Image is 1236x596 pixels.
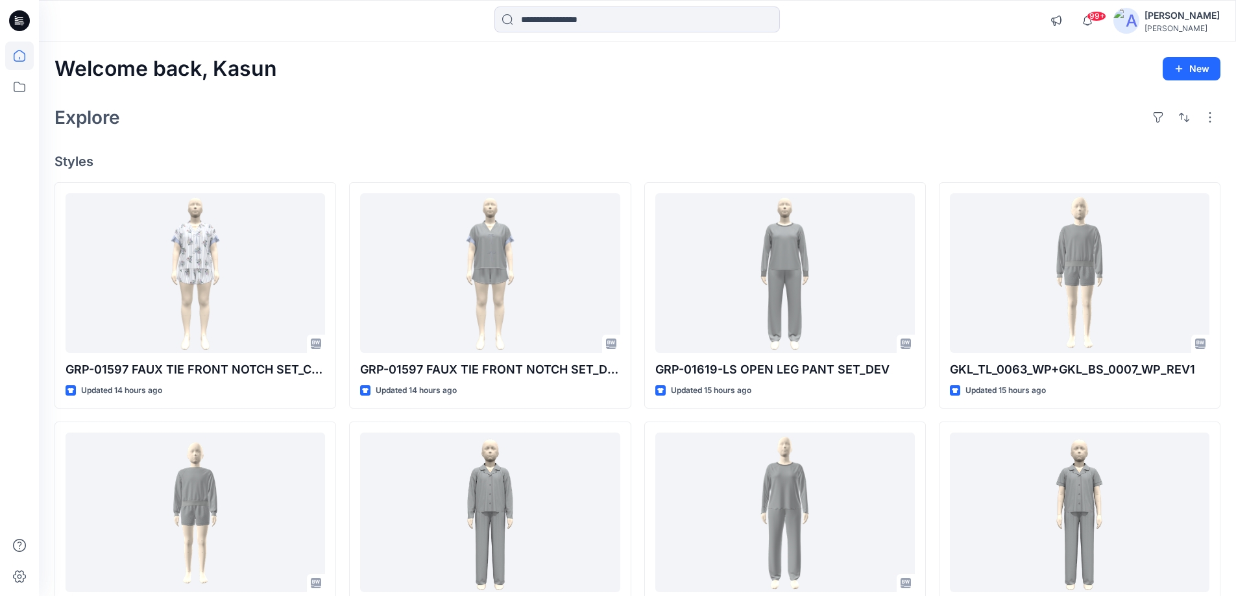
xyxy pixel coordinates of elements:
h2: Explore [55,107,120,128]
p: GRP-01597 FAUX TIE FRONT NOTCH SET_COLORWAY_REV5 [66,361,325,379]
p: Updated 15 hours ago [671,384,751,398]
h4: Styles [55,154,1220,169]
p: Updated 14 hours ago [81,384,162,398]
a: 01619_LS LETTUCE EDGE PANT SET [655,433,915,593]
img: avatar [1113,8,1139,34]
a: GKLTL0071__GKLBL0008_OP1_REV1 [360,433,620,593]
a: GRP-01597 FAUX TIE FRONT NOTCH SET_DEV_REV5 [360,193,620,353]
div: [PERSON_NAME] [1145,8,1220,23]
span: 99+ [1087,11,1106,21]
p: GRP-01597 FAUX TIE FRONT NOTCH SET_DEV_REV5 [360,361,620,379]
a: GRP-01619-LS OPEN LEG PANT SET_DEV [655,193,915,353]
p: GKL_TL_0063_WP+GKL_BS_0007_WP_REV1 [950,361,1209,379]
a: GKLTS0050_GKLBL0008_OP1_REV1 [950,433,1209,593]
h2: Welcome back, Kasun [55,57,277,81]
a: GKL_TL_0074_WP+GKL_BS_0007_WP REV1 [66,433,325,593]
p: Updated 15 hours ago [965,384,1046,398]
p: Updated 14 hours ago [376,384,457,398]
a: GRP-01597 FAUX TIE FRONT NOTCH SET_COLORWAY_REV5 [66,193,325,353]
button: New [1163,57,1220,80]
a: GKL_TL_0063_WP+GKL_BS_0007_WP_REV1 [950,193,1209,353]
div: [PERSON_NAME] [1145,23,1220,33]
p: GRP-01619-LS OPEN LEG PANT SET_DEV [655,361,915,379]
